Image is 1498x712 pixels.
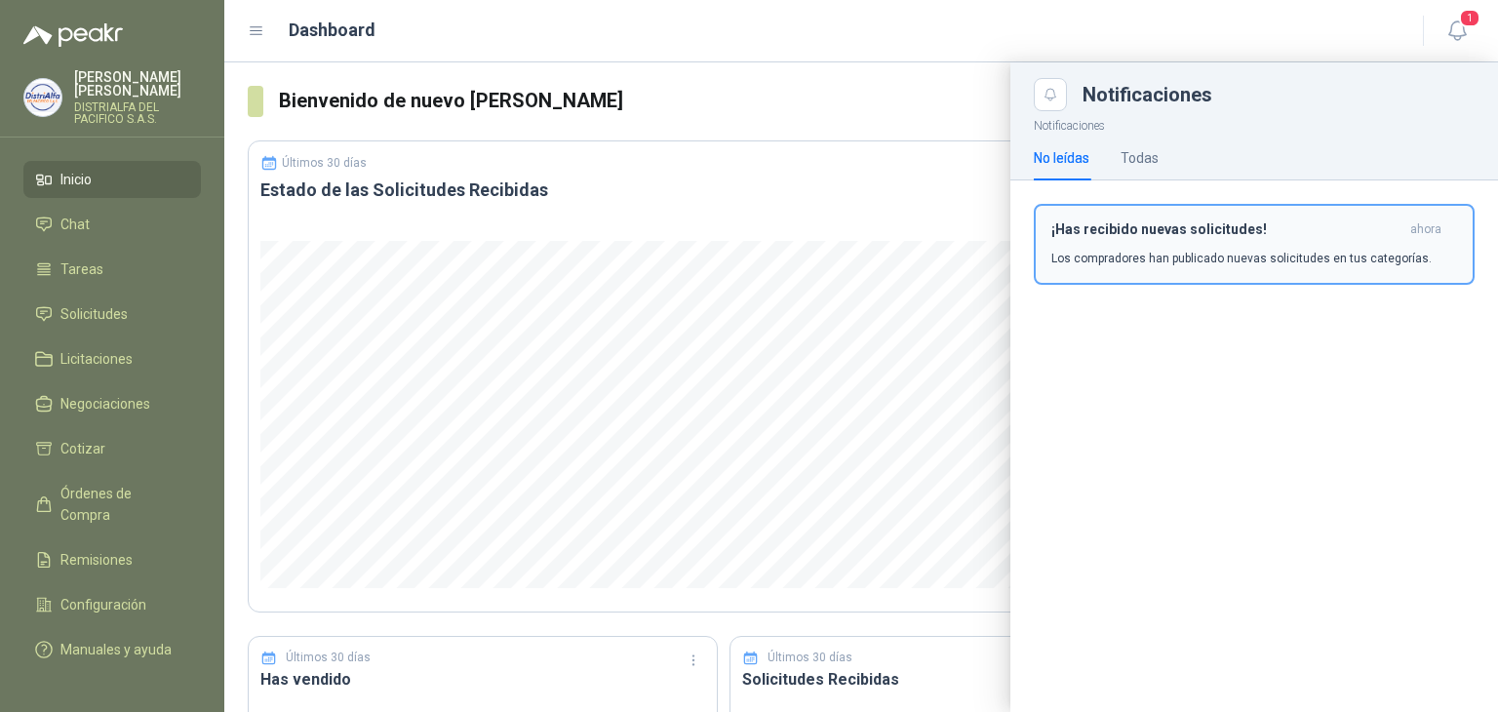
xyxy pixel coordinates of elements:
[23,23,123,47] img: Logo peakr
[60,348,133,370] span: Licitaciones
[23,430,201,467] a: Cotizar
[1051,221,1402,238] h3: ¡Has recibido nuevas solicitudes!
[60,303,128,325] span: Solicitudes
[74,70,201,98] p: [PERSON_NAME] [PERSON_NAME]
[1034,78,1067,111] button: Close
[1121,147,1159,169] div: Todas
[60,483,182,526] span: Órdenes de Compra
[23,586,201,623] a: Configuración
[23,340,201,377] a: Licitaciones
[24,79,61,116] img: Company Logo
[1051,250,1432,267] p: Los compradores han publicado nuevas solicitudes en tus categorías.
[60,639,172,660] span: Manuales y ayuda
[23,631,201,668] a: Manuales y ayuda
[1459,9,1480,27] span: 1
[60,594,146,615] span: Configuración
[60,549,133,571] span: Remisiones
[1410,221,1441,238] span: ahora
[1034,204,1475,285] button: ¡Has recibido nuevas solicitudes!ahora Los compradores han publicado nuevas solicitudes en tus ca...
[60,393,150,415] span: Negociaciones
[1083,85,1475,104] div: Notificaciones
[23,541,201,578] a: Remisiones
[1034,147,1089,169] div: No leídas
[23,251,201,288] a: Tareas
[60,258,103,280] span: Tareas
[23,206,201,243] a: Chat
[1439,14,1475,49] button: 1
[1010,111,1498,136] p: Notificaciones
[74,101,201,125] p: DISTRIALFA DEL PACIFICO S.A.S.
[60,169,92,190] span: Inicio
[60,214,90,235] span: Chat
[23,161,201,198] a: Inicio
[23,475,201,534] a: Órdenes de Compra
[23,296,201,333] a: Solicitudes
[23,385,201,422] a: Negociaciones
[289,17,375,44] h1: Dashboard
[60,438,105,459] span: Cotizar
